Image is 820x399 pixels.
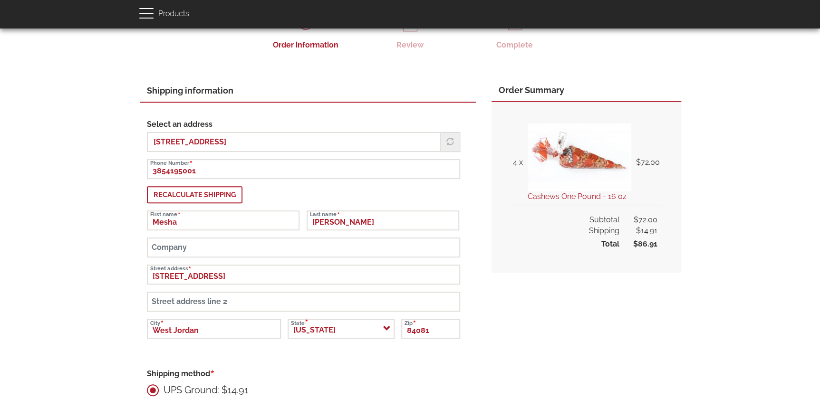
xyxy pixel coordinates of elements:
input: Company [147,237,460,257]
td: $72.00 [634,121,662,205]
span: Shipping method [147,369,215,378]
img: 1 pound of freshly roasted cinnamon glazed cashews in a totally nutz poly bag [528,123,631,192]
input: First name [147,210,300,230]
a: Cashews One Pound - 16 oz [528,192,627,201]
li: Order information [258,13,353,51]
td: 4 x [511,121,525,205]
div: Order Summary [499,84,674,96]
input: Phone Number [147,159,460,179]
span: $86.91 [619,239,657,250]
input: Street address line 2 [147,292,460,312]
li: Review [363,13,458,51]
li: Complete [467,13,562,51]
input: City [147,319,281,339]
span: Total [601,239,619,250]
input: Street address [147,265,460,285]
span: Shipping [589,226,619,237]
input: Last name [307,210,460,230]
label: Select an address [147,119,212,130]
label: UPS Ground: $14.91 [147,384,249,396]
input: Zip [401,319,460,339]
button: Recalculate shipping [147,186,242,203]
span: $14.91 [619,226,657,237]
div: Shipping information [147,85,469,97]
span: Subtotal [589,215,619,226]
span: Products [158,7,189,21]
span: $72.00 [619,215,657,226]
